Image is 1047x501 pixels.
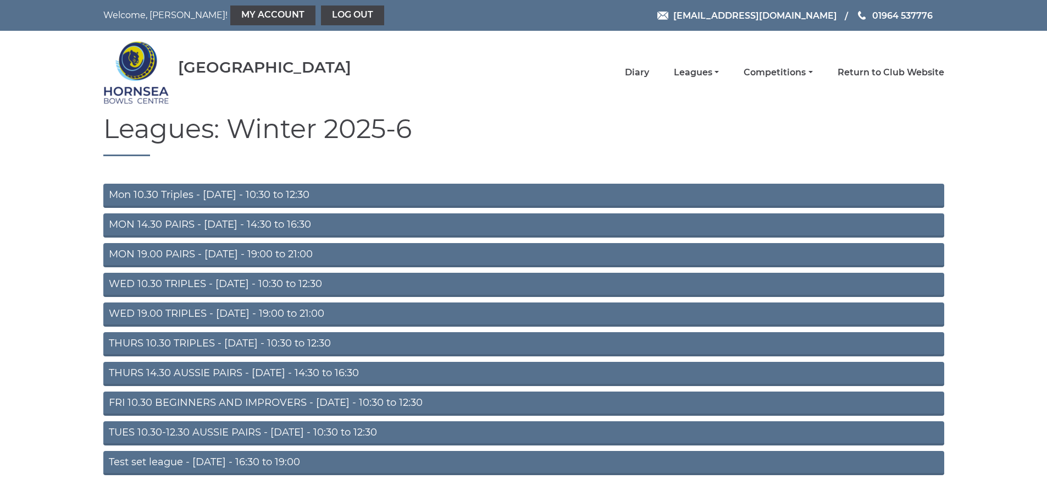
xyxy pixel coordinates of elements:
h1: Leagues: Winter 2025-6 [103,114,944,156]
a: Test set league - [DATE] - 16:30 to 19:00 [103,451,944,475]
a: Phone us 01964 537776 [856,9,933,23]
a: Competitions [744,67,812,79]
a: THURS 14.30 AUSSIE PAIRS - [DATE] - 14:30 to 16:30 [103,362,944,386]
a: Mon 10.30 Triples - [DATE] - 10:30 to 12:30 [103,184,944,208]
a: THURS 10.30 TRIPLES - [DATE] - 10:30 to 12:30 [103,332,944,356]
a: Return to Club Website [838,67,944,79]
a: MON 14.30 PAIRS - [DATE] - 14:30 to 16:30 [103,213,944,238]
a: Leagues [674,67,719,79]
a: My Account [230,5,315,25]
div: [GEOGRAPHIC_DATA] [178,59,351,76]
a: WED 10.30 TRIPLES - [DATE] - 10:30 to 12:30 [103,273,944,297]
a: WED 19.00 TRIPLES - [DATE] - 19:00 to 21:00 [103,302,944,327]
a: Log out [321,5,384,25]
span: 01964 537776 [872,10,933,20]
a: TUES 10.30-12.30 AUSSIE PAIRS - [DATE] - 10:30 to 12:30 [103,421,944,445]
nav: Welcome, [PERSON_NAME]! [103,5,444,25]
img: Hornsea Bowls Centre [103,34,169,111]
img: Phone us [858,11,866,20]
a: MON 19.00 PAIRS - [DATE] - 19:00 to 21:00 [103,243,944,267]
a: Diary [625,67,649,79]
a: Email [EMAIL_ADDRESS][DOMAIN_NAME] [657,9,837,23]
a: FRI 10.30 BEGINNERS AND IMPROVERS - [DATE] - 10:30 to 12:30 [103,392,944,416]
img: Email [657,12,668,20]
span: [EMAIL_ADDRESS][DOMAIN_NAME] [673,10,837,20]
